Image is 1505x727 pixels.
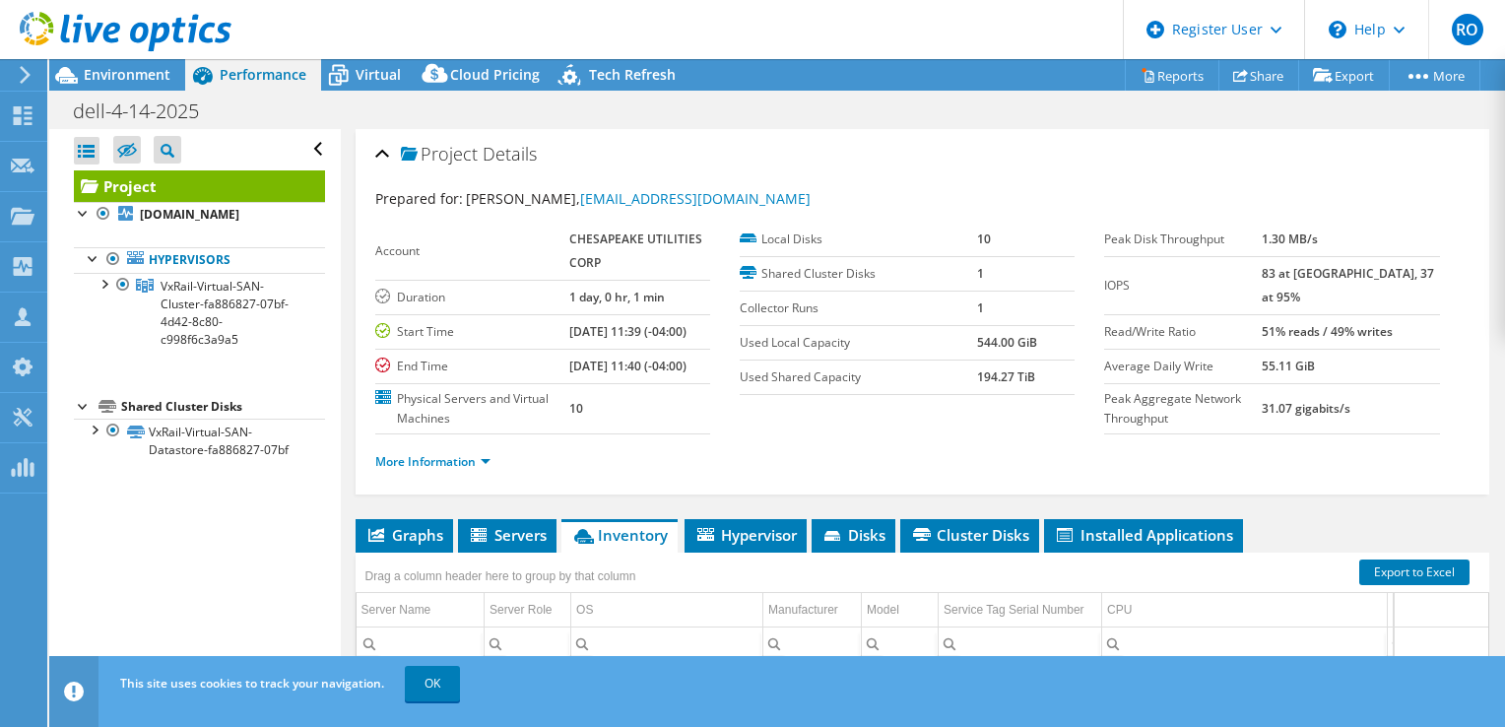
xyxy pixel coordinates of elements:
[483,142,537,165] span: Details
[1298,60,1390,91] a: Export
[161,278,289,348] span: VxRail-Virtual-SAN-Cluster-fa886827-07bf-4d42-8c80-c998f6c3a9a5
[740,367,977,387] label: Used Shared Capacity
[763,593,862,628] td: Manufacturer Column
[910,525,1029,545] span: Cluster Disks
[84,65,170,84] span: Environment
[74,419,325,462] a: VxRail-Virtual-SAN-Datastore-fa886827-07bf
[944,598,1084,622] div: Service Tag Serial Number
[357,627,485,661] td: Column Server Name, Filter cell
[1102,593,1388,628] td: CPU Column
[375,189,463,208] label: Prepared for:
[580,189,811,208] a: [EMAIL_ADDRESS][DOMAIN_NAME]
[1262,231,1318,247] b: 1.30 MB/s
[1054,525,1233,545] span: Installed Applications
[569,358,687,374] b: [DATE] 11:40 (-04:00)
[357,593,485,628] td: Server Name Column
[356,65,401,84] span: Virtual
[740,333,977,353] label: Used Local Capacity
[1262,358,1315,374] b: 55.11 GiB
[569,289,665,305] b: 1 day, 0 hr, 1 min
[360,562,641,590] div: Drag a column header here to group by that column
[375,288,570,307] label: Duration
[1262,265,1434,305] b: 83 at [GEOGRAPHIC_DATA], 37 at 95%
[1329,21,1346,38] svg: \n
[1125,60,1219,91] a: Reports
[571,627,763,661] td: Column OS, Filter cell
[1104,357,1262,376] label: Average Daily Write
[468,525,547,545] span: Servers
[740,230,977,249] label: Local Disks
[365,525,443,545] span: Graphs
[1389,60,1480,91] a: More
[763,627,862,661] td: Column Manufacturer, Filter cell
[740,298,977,318] label: Collector Runs
[571,525,668,545] span: Inventory
[1262,323,1393,340] b: 51% reads / 49% writes
[74,170,325,202] a: Project
[694,525,797,545] span: Hypervisor
[375,357,570,376] label: End Time
[121,395,325,419] div: Shared Cluster Disks
[939,627,1102,661] td: Column Service Tag Serial Number, Filter cell
[1388,627,1480,661] td: Column CPU Sockets, Filter cell
[450,65,540,84] span: Cloud Pricing
[867,598,899,622] div: Model
[1452,14,1483,45] span: RO
[375,322,570,342] label: Start Time
[375,389,570,429] label: Physical Servers and Virtual Machines
[466,189,811,208] span: [PERSON_NAME],
[1102,627,1388,661] td: Column CPU, Filter cell
[74,202,325,228] a: [DOMAIN_NAME]
[1359,560,1470,585] a: Export to Excel
[939,593,1102,628] td: Service Tag Serial Number Column
[1104,322,1262,342] label: Read/Write Ratio
[862,593,939,628] td: Model Column
[74,273,325,352] a: VxRail-Virtual-SAN-Cluster-fa886827-07bf-4d42-8c80-c998f6c3a9a5
[120,675,384,692] span: This site uses cookies to track your navigation.
[977,368,1035,385] b: 194.27 TiB
[768,598,838,622] div: Manufacturer
[1218,60,1299,91] a: Share
[977,299,984,316] b: 1
[401,145,478,165] span: Project
[821,525,885,545] span: Disks
[375,241,570,261] label: Account
[1104,230,1262,249] label: Peak Disk Throughput
[74,247,325,273] a: Hypervisors
[569,400,583,417] b: 10
[485,627,571,661] td: Column Server Role, Filter cell
[569,323,687,340] b: [DATE] 11:39 (-04:00)
[375,453,491,470] a: More Information
[1262,400,1350,417] b: 31.07 gigabits/s
[64,100,229,122] h1: dell-4-14-2025
[1104,276,1262,296] label: IOPS
[220,65,306,84] span: Performance
[977,231,991,247] b: 10
[569,231,702,271] b: CHESAPEAKE UTILITIES CORP
[361,598,431,622] div: Server Name
[485,593,571,628] td: Server Role Column
[576,598,593,622] div: OS
[1388,593,1480,628] td: CPU Sockets Column
[405,666,460,701] a: OK
[740,264,977,284] label: Shared Cluster Disks
[140,206,239,223] b: [DOMAIN_NAME]
[571,593,763,628] td: OS Column
[977,265,984,282] b: 1
[1104,389,1262,429] label: Peak Aggregate Network Throughput
[490,598,552,622] div: Server Role
[589,65,676,84] span: Tech Refresh
[862,627,939,661] td: Column Model, Filter cell
[977,334,1037,351] b: 544.00 GiB
[1107,598,1132,622] div: CPU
